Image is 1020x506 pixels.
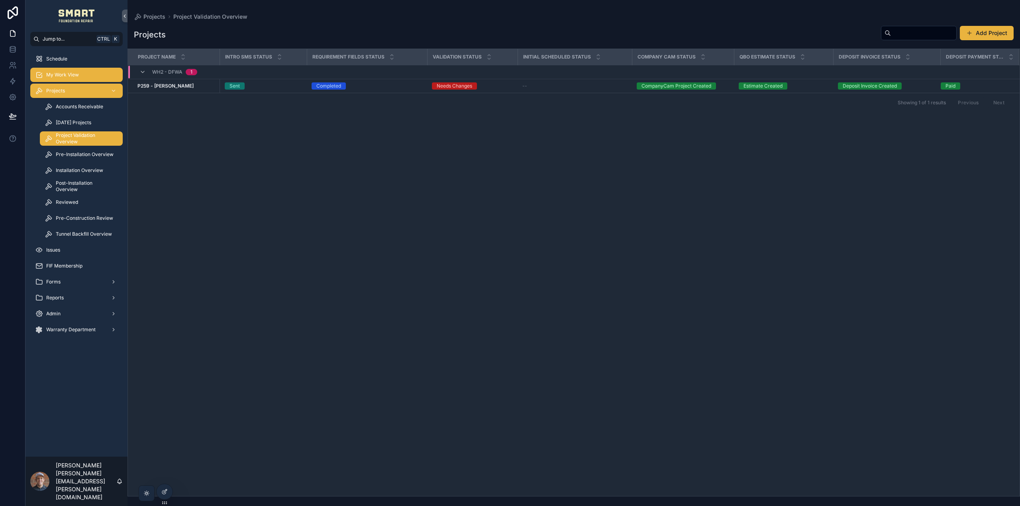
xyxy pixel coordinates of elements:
[46,295,64,301] span: Reports
[433,54,482,60] span: validation status
[30,52,123,66] a: Schedule
[138,54,176,60] span: Project Name
[843,82,897,90] div: Deposit Invoice Created
[946,54,1004,60] span: Deposit payment status
[637,82,729,90] a: CompanyCam Project Created
[56,151,114,158] span: Pre-Installation Overview
[190,69,192,75] div: 1
[40,131,123,146] a: Project Validation Overview
[40,195,123,209] a: Reviewed
[143,13,165,21] span: Projects
[56,231,112,237] span: Tunnel Backfill Overview
[152,69,182,75] span: WH2 - DFWA
[40,227,123,241] a: Tunnel Backfill Overview
[225,54,272,60] span: Intro SMS Status
[46,88,65,94] span: Projects
[30,275,123,289] a: Forms
[432,82,513,90] a: Needs Changes
[522,83,527,89] span: --
[46,326,96,333] span: Warranty Department
[523,54,591,60] span: Initial scheduled status
[30,68,123,82] a: My Work View
[56,215,113,221] span: Pre-Construction Review
[30,307,123,321] a: Admin
[40,211,123,225] a: Pre-Construction Review
[30,32,123,46] button: Jump to...CtrlK
[134,29,166,40] h1: Projects
[46,311,61,317] span: Admin
[137,83,215,89] a: P259 - [PERSON_NAME]
[40,115,123,130] a: [DATE] Projects
[43,36,93,42] span: Jump to...
[40,163,123,178] a: Installation Overview
[46,72,79,78] span: My Work View
[40,179,123,193] a: Post-Installation Overview
[522,83,627,89] a: --
[46,279,61,285] span: Forms
[46,263,82,269] span: FIF Membership
[56,167,103,174] span: Installation Overview
[59,10,95,22] img: App logo
[941,82,1009,90] a: Paid
[316,82,341,90] div: Completed
[30,291,123,305] a: Reports
[641,82,711,90] div: CompanyCam Project Created
[137,83,194,89] strong: P259 - [PERSON_NAME]
[112,36,119,42] span: K
[56,180,115,193] span: Post-Installation Overview
[56,461,116,501] p: [PERSON_NAME] [PERSON_NAME][EMAIL_ADDRESS][PERSON_NAME][DOMAIN_NAME]
[30,259,123,273] a: FIF Membership
[743,82,783,90] div: Estimate Created
[312,54,384,60] span: Requirement Fields Status
[739,82,828,90] a: Estimate Created
[838,82,936,90] a: Deposit Invoice Created
[56,104,103,110] span: Accounts Receivable
[134,13,165,21] a: Projects
[173,13,247,21] a: Project Validation Overview
[46,56,67,62] span: Schedule
[30,243,123,257] a: Issues
[46,247,60,253] span: Issues
[225,82,302,90] a: Sent
[898,100,946,106] span: Showing 1 of 1 results
[229,82,240,90] div: Sent
[30,322,123,337] a: Warranty Department
[960,26,1014,40] button: Add Project
[30,84,123,98] a: Projects
[839,54,900,60] span: Deposit invoice status
[56,132,115,145] span: Project Validation Overview
[25,46,127,347] div: scrollable content
[637,54,696,60] span: Company cam status
[56,119,91,126] span: [DATE] Projects
[739,54,795,60] span: Qbo estimate status
[40,147,123,162] a: Pre-Installation Overview
[40,100,123,114] a: Accounts Receivable
[312,82,422,90] a: Completed
[56,199,78,205] span: Reviewed
[96,35,111,43] span: Ctrl
[437,82,472,90] div: Needs Changes
[945,82,955,90] div: Paid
